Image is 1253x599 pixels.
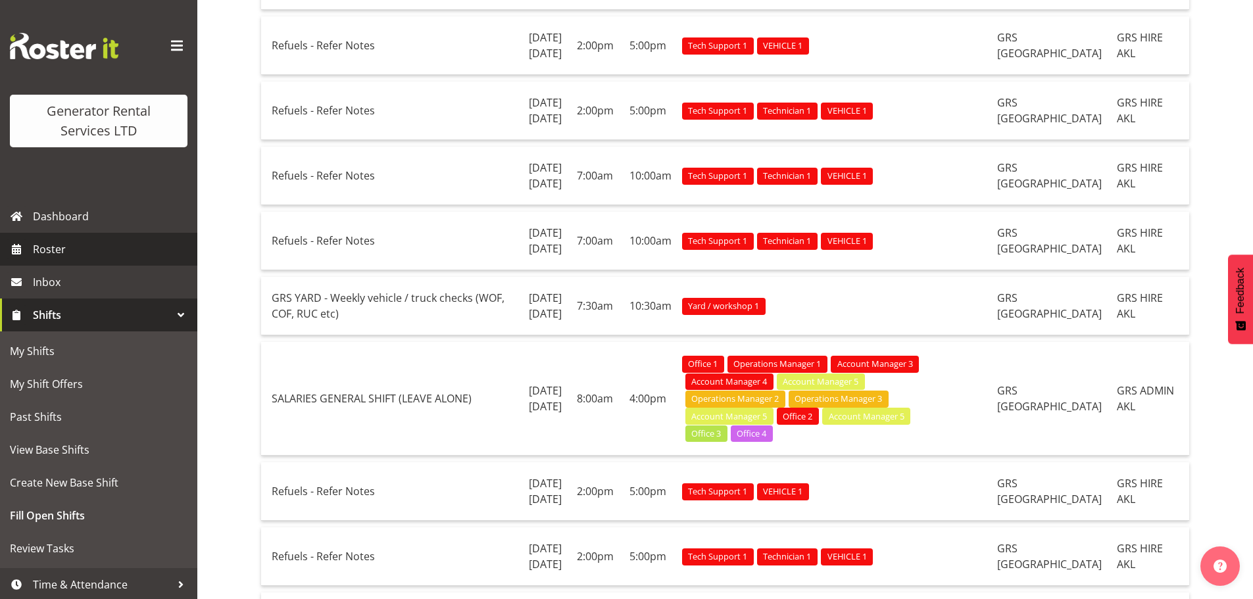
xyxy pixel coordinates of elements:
[624,16,677,75] td: 5:00pm
[624,82,677,140] td: 5:00pm
[524,16,571,75] td: [DATE] [DATE]
[261,212,524,270] td: Refuels - Refer Notes
[827,105,867,117] span: VEHICLE 1
[1112,462,1189,521] td: GRS HIRE AKL
[10,440,187,460] span: View Base Shifts
[10,539,187,558] span: Review Tasks
[992,342,1111,456] td: GRS [GEOGRAPHIC_DATA]
[992,462,1111,521] td: GRS [GEOGRAPHIC_DATA]
[624,212,677,270] td: 10:00am
[691,427,721,440] span: Office 3
[33,575,171,594] span: Time & Attendance
[524,462,571,521] td: [DATE] [DATE]
[624,527,677,586] td: 5:00pm
[1112,527,1189,586] td: GRS HIRE AKL
[10,473,187,492] span: Create New Base Shift
[3,466,194,499] a: Create New Base Shift
[624,147,677,205] td: 10:00am
[33,239,191,259] span: Roster
[572,527,624,586] td: 2:00pm
[524,212,571,270] td: [DATE] [DATE]
[688,170,747,182] span: Tech Support 1
[10,407,187,427] span: Past Shifts
[837,358,913,370] span: Account Manager 3
[992,82,1111,140] td: GRS [GEOGRAPHIC_DATA]
[763,39,802,52] span: VEHICLE 1
[261,342,524,456] td: SALARIES GENERAL SHIFT (LEAVE ALONE)
[261,527,524,586] td: Refuels - Refer Notes
[524,277,571,335] td: [DATE] [DATE]
[688,358,718,370] span: Office 1
[763,485,802,498] span: VEHICLE 1
[992,16,1111,75] td: GRS [GEOGRAPHIC_DATA]
[763,170,811,182] span: Technician 1
[691,375,767,388] span: Account Manager 4
[261,16,524,75] td: Refuels - Refer Notes
[992,147,1111,205] td: GRS [GEOGRAPHIC_DATA]
[33,206,191,226] span: Dashboard
[688,39,747,52] span: Tech Support 1
[688,300,759,312] span: Yard / workshop 1
[3,532,194,565] a: Review Tasks
[1112,342,1189,456] td: GRS ADMIN AKL
[524,82,571,140] td: [DATE] [DATE]
[691,393,779,405] span: Operations Manager 2
[572,16,624,75] td: 2:00pm
[10,33,118,59] img: Rosterit website logo
[1235,268,1246,314] span: Feedback
[795,393,882,405] span: Operations Manager 3
[624,462,677,521] td: 5:00pm
[783,410,812,423] span: Office 2
[829,410,904,423] span: Account Manager 5
[524,527,571,586] td: [DATE] [DATE]
[33,305,171,325] span: Shifts
[33,272,191,292] span: Inbox
[1112,16,1189,75] td: GRS HIRE AKL
[688,485,747,498] span: Tech Support 1
[3,335,194,368] a: My Shifts
[3,499,194,532] a: Fill Open Shifts
[1214,560,1227,573] img: help-xxl-2.png
[1112,82,1189,140] td: GRS HIRE AKL
[10,341,187,361] span: My Shifts
[23,101,174,141] div: Generator Rental Services LTD
[261,277,524,335] td: GRS YARD - Weekly vehicle / truck checks (WOF, COF, RUC etc)
[827,550,867,563] span: VEHICLE 1
[261,462,524,521] td: Refuels - Refer Notes
[1112,277,1189,335] td: GRS HIRE AKL
[783,375,858,388] span: Account Manager 5
[524,342,571,456] td: [DATE] [DATE]
[10,506,187,525] span: Fill Open Shifts
[10,374,187,394] span: My Shift Offers
[3,368,194,400] a: My Shift Offers
[992,527,1111,586] td: GRS [GEOGRAPHIC_DATA]
[3,400,194,433] a: Past Shifts
[572,277,624,335] td: 7:30am
[572,147,624,205] td: 7:00am
[992,277,1111,335] td: GRS [GEOGRAPHIC_DATA]
[1112,212,1189,270] td: GRS HIRE AKL
[572,462,624,521] td: 2:00pm
[763,550,811,563] span: Technician 1
[737,427,766,440] span: Office 4
[992,212,1111,270] td: GRS [GEOGRAPHIC_DATA]
[688,550,747,563] span: Tech Support 1
[524,147,571,205] td: [DATE] [DATE]
[261,147,524,205] td: Refuels - Refer Notes
[261,82,524,140] td: Refuels - Refer Notes
[827,170,867,182] span: VEHICLE 1
[763,235,811,247] span: Technician 1
[691,410,767,423] span: Account Manager 5
[1228,254,1253,344] button: Feedback - Show survey
[688,235,747,247] span: Tech Support 1
[763,105,811,117] span: Technician 1
[572,82,624,140] td: 2:00pm
[3,433,194,466] a: View Base Shifts
[733,358,821,370] span: Operations Manager 1
[572,342,624,456] td: 8:00am
[827,235,867,247] span: VEHICLE 1
[624,277,677,335] td: 10:30am
[688,105,747,117] span: Tech Support 1
[624,342,677,456] td: 4:00pm
[1112,147,1189,205] td: GRS HIRE AKL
